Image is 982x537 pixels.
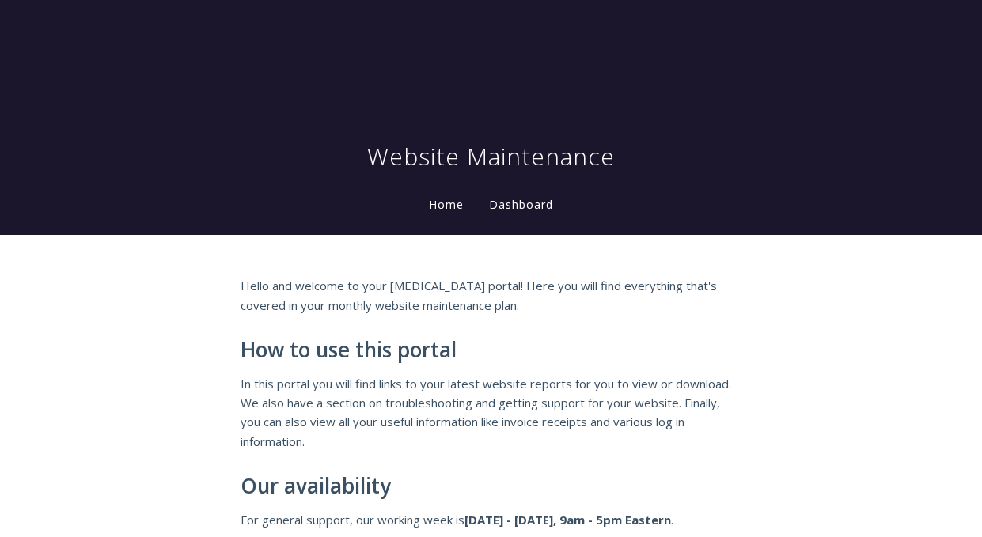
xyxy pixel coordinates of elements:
a: Home [426,197,467,212]
h1: Website Maintenance [367,141,615,172]
p: In this portal you will find links to your latest website reports for you to view or download. We... [241,374,742,452]
strong: [DATE] - [DATE], 9am - 5pm Eastern [464,512,671,528]
p: For general support, our working week is . [241,510,742,529]
h2: How to use this portal [241,338,742,362]
a: Dashboard [486,197,556,214]
h2: Our availability [241,475,742,498]
p: Hello and welcome to your [MEDICAL_DATA] portal! Here you will find everything that's covered in ... [241,276,742,315]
